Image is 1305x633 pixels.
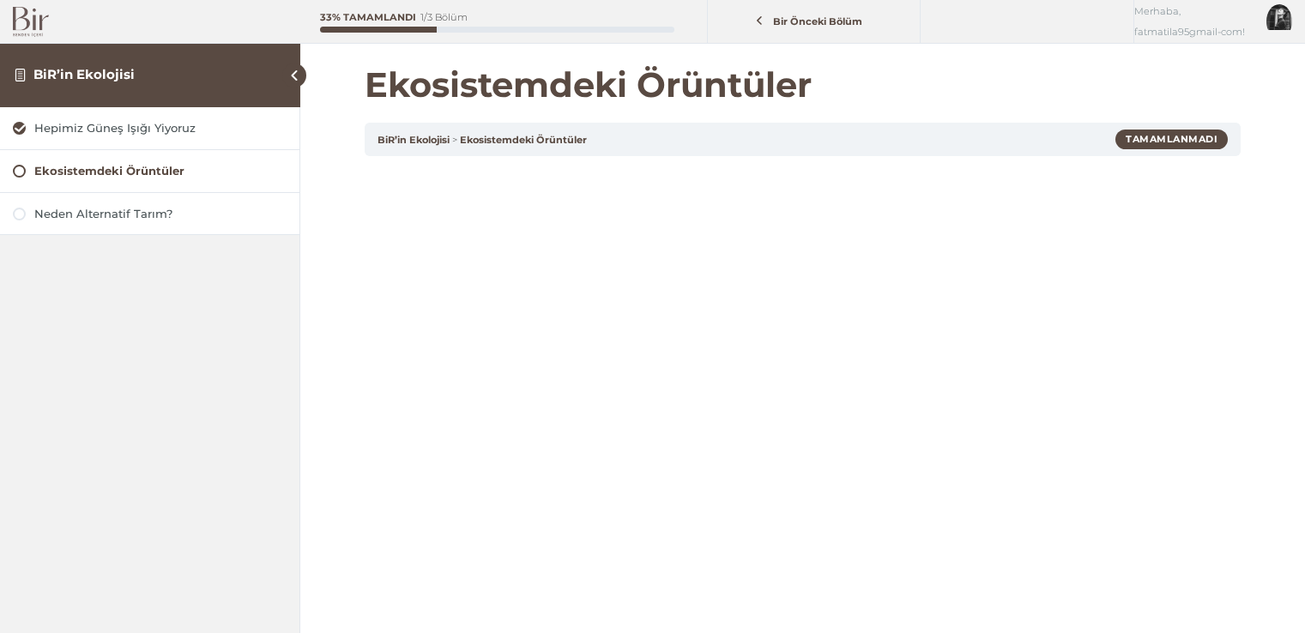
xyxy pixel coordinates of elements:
[13,120,287,136] a: Hepimiz Güneş Işığı Yiyoruz
[13,206,287,222] a: Neden Alternatif Tarım?
[13,163,287,179] a: Ekosistemdeki Örüntüler
[365,64,1241,105] h1: Ekosistemdeki Örüntüler
[460,134,587,146] a: Ekosistemdeki Örüntüler
[33,66,135,82] a: BiR’in Ekolojisi
[320,13,416,22] div: 33% Tamamlandı
[34,120,287,136] div: Hepimiz Güneş Işığı Yiyoruz
[1134,1,1254,42] span: Merhaba, fatmatila95gmail-com!
[13,7,49,37] img: Bir Logo
[420,13,468,22] div: 1/3 Bölüm
[34,206,287,222] div: Neden Alternatif Tarım?
[34,163,287,179] div: Ekosistemdeki Örüntüler
[378,134,450,146] a: BiR’in Ekolojisi
[1115,130,1228,148] div: Tamamlanmadı
[764,15,873,27] span: Bir Önceki Bölüm
[712,6,916,38] a: Bir Önceki Bölüm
